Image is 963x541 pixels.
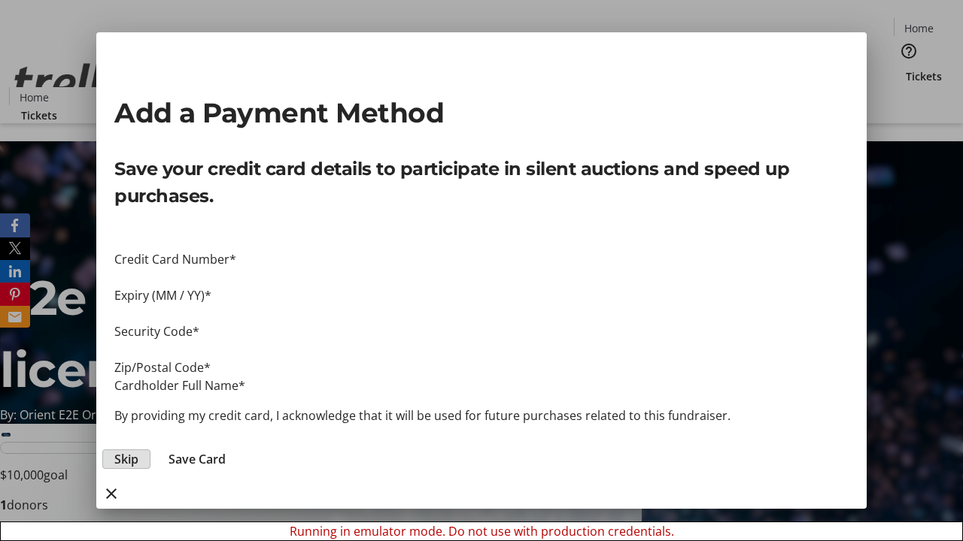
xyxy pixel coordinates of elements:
[114,323,199,340] label: Security Code*
[114,268,849,286] iframe: Secure payment input frame
[114,304,849,322] iframe: Secure payment input frame
[169,450,226,468] span: Save Card
[102,449,150,469] button: Skip
[156,450,238,468] button: Save Card
[114,92,849,133] h2: Add a Payment Method
[114,376,849,394] div: Cardholder Full Name*
[114,407,849,425] p: By providing my credit card, I acknowledge that it will be used for future purchases related to t...
[114,156,849,210] p: Save your credit card details to participate in silent auctions and speed up purchases.
[114,287,211,304] label: Expiry (MM / YY)*
[114,358,849,376] div: Zip/Postal Code*
[114,340,849,358] iframe: Secure payment input frame
[96,479,126,509] button: close
[114,251,236,267] label: Credit Card Number*
[114,450,138,468] span: Skip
